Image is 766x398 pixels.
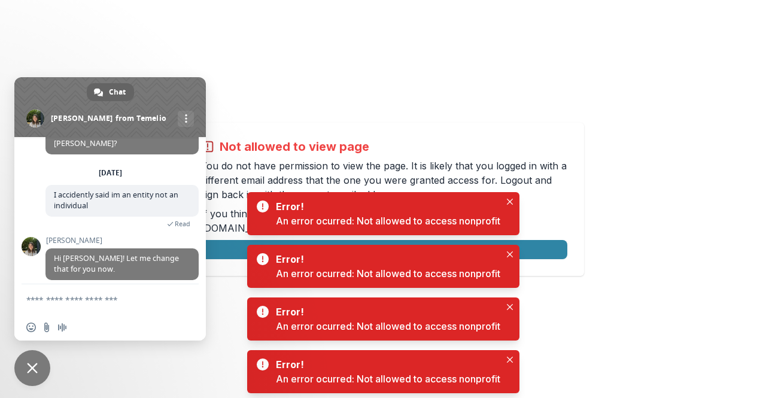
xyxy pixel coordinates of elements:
[276,319,500,333] div: An error ocurred: Not allowed to access nonprofit
[503,195,517,209] button: Close
[99,169,122,177] div: [DATE]
[276,214,500,228] div: An error ocurred: Not allowed to access nonprofit
[200,159,567,202] p: You do not have permission to view the page. It is likely that you logged in with a different ema...
[276,305,496,319] div: Error!
[220,139,369,154] h2: Not allowed to view page
[26,323,36,332] span: Insert an emoji
[54,190,178,211] span: I accidently said im an entity not an individual
[276,357,496,372] div: Error!
[503,353,517,367] button: Close
[503,247,517,262] button: Close
[276,252,496,266] div: Error!
[57,323,67,332] span: Audio message
[175,220,190,228] span: Read
[54,253,179,274] span: Hi [PERSON_NAME]! Let me change that for you now.
[276,372,500,386] div: An error ocurred: Not allowed to access nonprofit
[87,83,134,101] a: Chat
[276,199,496,214] div: Error!
[200,240,567,259] button: Logout
[503,300,517,314] button: Close
[45,236,199,245] span: [PERSON_NAME]
[42,323,51,332] span: Send a file
[14,350,50,386] a: Close chat
[276,266,500,281] div: An error ocurred: Not allowed to access nonprofit
[109,83,126,101] span: Chat
[26,284,170,314] textarea: Compose your message...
